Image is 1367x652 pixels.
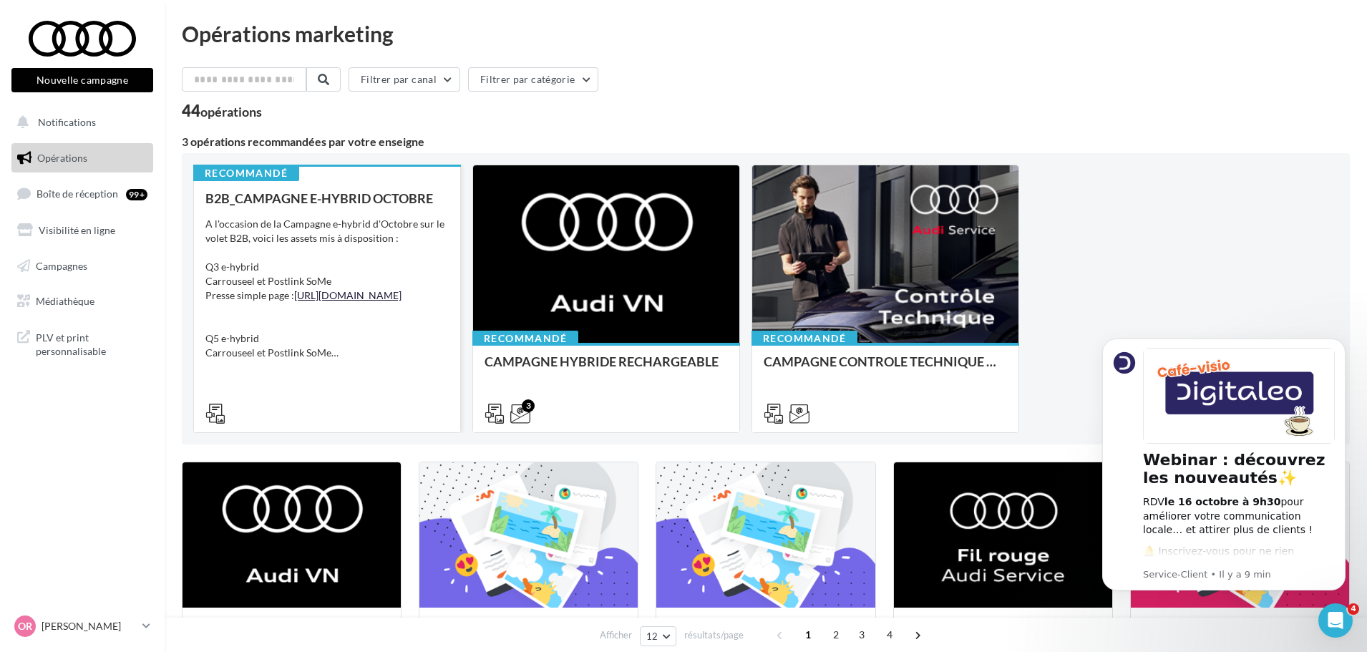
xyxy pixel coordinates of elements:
span: 12 [646,631,658,642]
span: Médiathèque [36,295,94,307]
div: CAMPAGNE HYBRIDE RECHARGEABLE [485,354,728,383]
div: 3 [522,399,535,412]
div: 99+ [126,189,147,200]
span: 4 [1348,603,1359,615]
div: 3 opérations recommandées par votre enseigne [182,136,1350,147]
span: Notifications [38,116,96,128]
button: 12 [640,626,676,646]
span: Campagnes [36,259,87,271]
p: [PERSON_NAME] [42,619,137,633]
span: Afficher [600,628,632,642]
div: CAMPAGNE CONTROLE TECHNIQUE 25€ OCTOBRE [764,354,1007,383]
span: 1 [797,623,819,646]
button: Filtrer par catégorie [468,67,598,92]
div: A l'occasion de la Campagne e-hybrid d'Octobre sur le volet B2B, voici les assets mis à dispositi... [205,217,449,360]
span: 4 [878,623,901,646]
span: 3 [850,623,873,646]
a: Campagnes [9,251,156,281]
iframe: Intercom notifications message [1081,321,1367,645]
div: opérations [200,105,262,118]
a: OR [PERSON_NAME] [11,613,153,640]
div: Recommandé [751,331,857,346]
a: Opérations [9,143,156,173]
a: Boîte de réception99+ [9,178,156,209]
button: Nouvelle campagne [11,68,153,92]
span: Visibilité en ligne [39,224,115,236]
iframe: Intercom live chat [1318,603,1353,638]
span: Boîte de réception [37,188,118,200]
span: résultats/page [684,628,744,642]
span: Opérations [37,152,87,164]
a: Visibilité en ligne [9,215,156,245]
button: Notifications [9,107,150,137]
span: PLV et print personnalisable [36,328,147,359]
a: Médiathèque [9,286,156,316]
div: Recommandé [193,165,299,181]
a: [URL][DOMAIN_NAME] [294,289,402,301]
button: Filtrer par canal [349,67,460,92]
div: B2B_CAMPAGNE E-HYBRID OCTOBRE [205,191,449,205]
div: Recommandé [472,331,578,346]
span: OR [18,619,32,633]
span: 2 [824,623,847,646]
div: Opérations marketing [182,23,1350,44]
div: 44 [182,103,262,119]
a: PLV et print personnalisable [9,322,156,364]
